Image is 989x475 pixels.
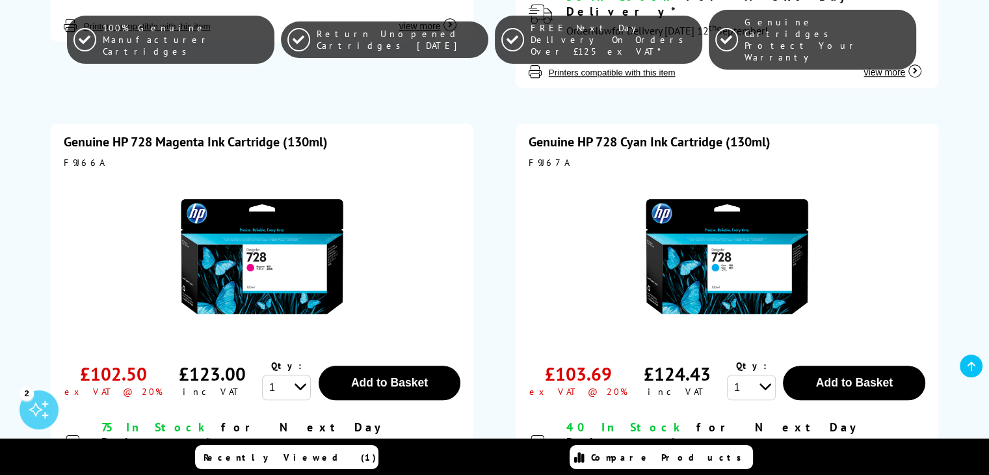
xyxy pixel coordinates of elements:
[64,386,163,398] div: ex VAT @ 20%
[317,28,481,51] span: Return Unopened Cartridges [DATE]
[816,376,893,389] span: Add to Basket
[745,16,909,63] span: Genuine Cartridges Protect Your Warranty
[566,420,926,471] div: modal_delivery
[179,362,246,386] div: £123.00
[591,452,748,463] span: Compare Products
[566,420,685,435] span: 40 In Stock
[204,452,376,463] span: Recently Viewed (1)
[529,133,771,150] a: Genuine HP 728 Cyan Ink Cartridge (130ml)
[183,386,242,398] div: inc VAT
[544,362,611,386] div: £103.69
[103,22,267,57] span: 100% Genuine Manufacturer Cartridges
[181,175,343,338] img: HP 728 Magenta Ink Cartridge (130ml)
[648,386,707,398] div: inc VAT
[20,386,34,400] div: 2
[783,366,925,400] button: Add to Basket
[644,362,711,386] div: £124.43
[64,157,461,169] div: F9J66A
[529,157,926,169] div: F9J67A
[319,366,461,400] button: Add to Basket
[80,362,147,386] div: £102.50
[736,360,767,372] span: Qty:
[646,175,808,338] img: HP 728 Cyan Ink Cartridge (130ml)
[195,445,378,469] a: Recently Viewed (1)
[271,360,302,372] span: Qty:
[566,420,862,450] span: for Next Day Delivery*
[531,22,695,57] span: FREE Next Day Delivery On Orders Over £125 ex VAT*
[101,420,387,450] span: for Next Day Delivery*
[351,376,428,389] span: Add to Basket
[101,420,210,435] span: 75 In Stock
[101,420,461,471] div: modal_delivery
[529,386,627,398] div: ex VAT @ 20%
[570,445,753,469] a: Compare Products
[64,133,328,150] a: Genuine HP 728 Magenta Ink Cartridge (130ml)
